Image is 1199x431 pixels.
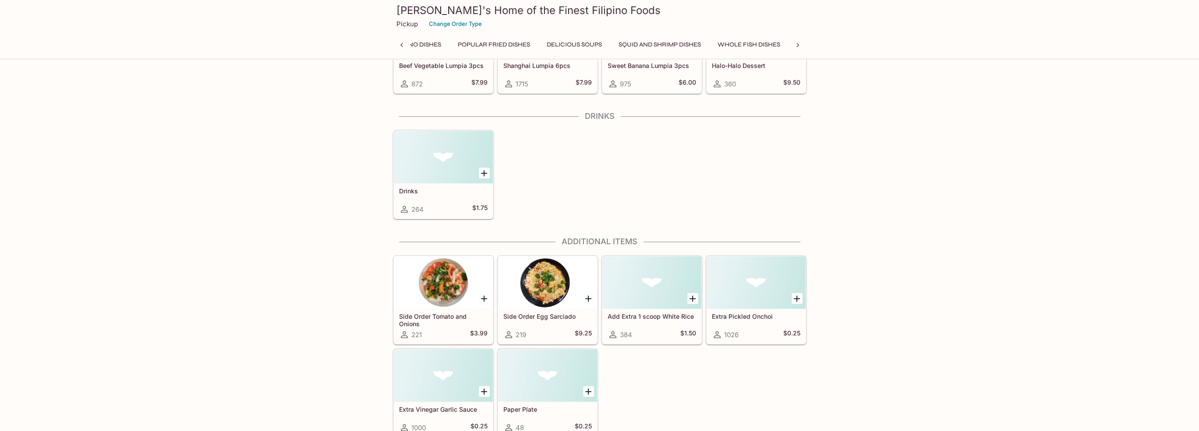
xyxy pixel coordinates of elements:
a: Side Order Tomato and Onions221$3.99 [393,256,493,344]
h5: $6.00 [679,78,696,89]
h5: Shanghai Lumpia 6pcs [503,62,592,69]
button: Add Add Extra 1 scoop White Rice [687,293,698,304]
h5: Sweet Banana Lumpia 3pcs [608,62,696,69]
button: Popular Fried Dishes [453,39,535,51]
span: 360 [724,80,736,88]
div: Paper Plate [498,349,597,402]
button: Add Paper Plate [583,386,594,397]
div: Drinks [394,131,493,183]
span: 1715 [516,80,528,88]
h5: $9.50 [783,78,800,89]
div: Side Order Egg Sarciado [498,256,597,309]
button: Add Drinks [479,167,490,178]
button: Whole Fish Dishes [713,39,785,51]
div: Extra Vinegar Garlic Sauce [394,349,493,402]
h5: Side Order Egg Sarciado [503,313,592,320]
h5: Extra Pickled Onchoi [712,313,800,320]
span: 221 [411,331,422,339]
h5: $9.25 [575,329,592,340]
a: Add Extra 1 scoop White Rice384$1.50 [602,256,702,344]
h3: [PERSON_NAME]'s Home of the Finest Filipino Foods [396,4,803,17]
h5: $7.99 [471,78,488,89]
span: 975 [620,80,631,88]
span: 264 [411,205,424,214]
h4: Drinks [393,111,806,121]
h5: Drinks [399,187,488,195]
a: Extra Pickled Onchoi1026$0.25 [706,256,806,344]
button: Delicious Soups [542,39,607,51]
h5: $0.25 [783,329,800,340]
h5: $1.75 [472,204,488,214]
h5: $7.99 [576,78,592,89]
a: Drinks264$1.75 [393,130,493,219]
button: Add Side Order Egg Sarciado [583,293,594,304]
div: Side Order Tomato and Onions [394,256,493,309]
h5: Side Order Tomato and Onions [399,313,488,327]
span: 1026 [724,331,739,339]
h5: $1.50 [680,329,696,340]
button: Change Order Type [425,17,486,31]
div: Extra Pickled Onchoi [707,256,806,309]
button: Add Extra Pickled Onchoi [792,293,803,304]
h5: Add Extra 1 scoop White Rice [608,313,696,320]
span: 872 [411,80,423,88]
div: Add Extra 1 scoop White Rice [602,256,701,309]
h4: Additional Items [393,237,806,246]
button: Add Side Order Tomato and Onions [479,293,490,304]
h5: Extra Vinegar Garlic Sauce [399,406,488,413]
button: Add Extra Vinegar Garlic Sauce [479,386,490,397]
h5: $3.99 [470,329,488,340]
span: 384 [620,331,632,339]
h5: Halo-Halo Dessert [712,62,800,69]
h5: Beef Vegetable Lumpia 3pcs [399,62,488,69]
a: Side Order Egg Sarciado219$9.25 [498,256,598,344]
button: Squid and Shrimp Dishes [614,39,706,51]
h5: Paper Plate [503,406,592,413]
span: 219 [516,331,526,339]
p: Pickup [396,20,418,28]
